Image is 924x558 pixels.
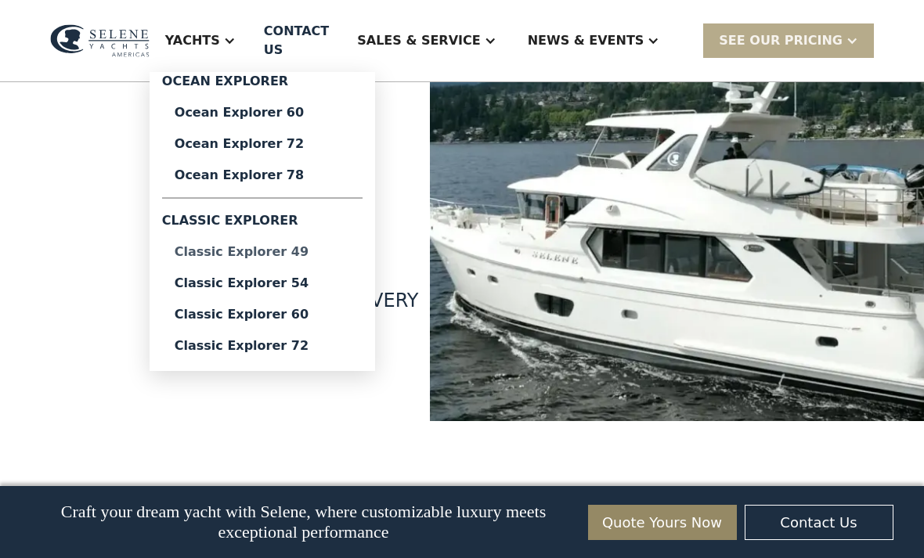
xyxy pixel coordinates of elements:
[162,160,363,191] a: Ocean Explorer 78
[162,330,363,362] a: Classic Explorer 72
[512,9,676,72] div: News & EVENTS
[528,31,644,50] div: News & EVENTS
[175,169,350,182] div: Ocean Explorer 78
[31,502,576,542] p: Craft your dream yacht with Selene, where customizable luxury meets exceptional performance
[719,31,843,50] div: SEE Our Pricing
[341,9,511,72] div: Sales & Service
[588,505,737,540] a: Quote Yours Now
[175,138,350,150] div: Ocean Explorer 72
[162,268,363,299] a: Classic Explorer 54
[150,72,375,371] nav: Yachts
[162,72,363,97] div: Ocean Explorer
[175,106,350,119] div: Ocean Explorer 60
[162,205,363,236] div: Classic Explorer
[175,308,350,321] div: Classic Explorer 60
[162,97,363,128] a: Ocean Explorer 60
[50,24,150,56] img: logo
[745,505,893,540] a: Contact Us
[175,340,350,352] div: Classic Explorer 72
[264,22,329,59] div: Contact US
[252,286,419,315] p: faster delivery
[357,31,480,50] div: Sales & Service
[703,23,874,57] div: SEE Our Pricing
[150,9,251,72] div: Yachts
[165,31,220,50] div: Yachts
[162,128,363,160] a: Ocean Explorer 72
[162,236,363,268] a: Classic Explorer 49
[175,246,350,258] div: Classic Explorer 49
[175,277,350,290] div: Classic Explorer 54
[162,299,363,330] a: Classic Explorer 60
